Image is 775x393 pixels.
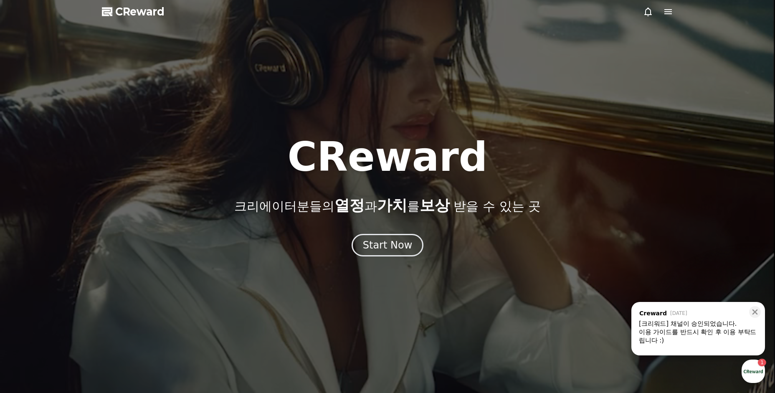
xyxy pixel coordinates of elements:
span: 열정 [334,197,365,214]
a: CReward [102,5,165,18]
p: 크리에이터분들의 과 를 받을 수 있는 곳 [234,197,541,214]
div: Start Now [363,238,413,252]
button: Start Now [352,234,424,256]
span: 가치 [377,197,407,214]
span: 보상 [420,197,450,214]
span: CReward [115,5,165,18]
h1: CReward [287,137,487,177]
a: Start Now [352,242,424,250]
